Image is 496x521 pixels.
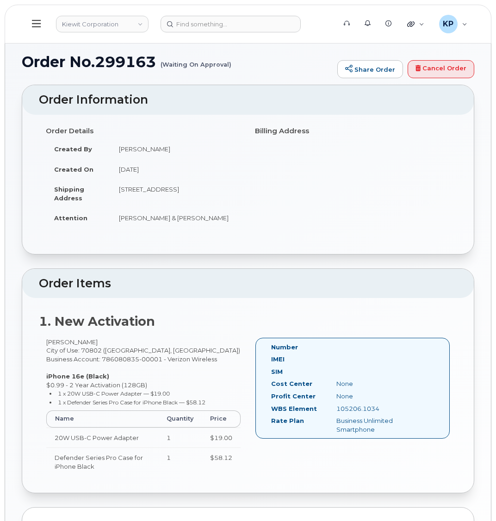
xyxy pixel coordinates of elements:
div: None [329,379,421,388]
strong: Shipping Address [54,186,84,202]
td: [DATE] [111,159,241,180]
td: 1 [158,428,202,448]
label: IMEI [271,355,285,364]
small: 1 x 20W USB-C Power Adapter — $19.00 [58,390,170,397]
strong: 1. New Activation [39,314,155,329]
div: None [329,392,421,401]
div: 105206.1034 [329,404,421,413]
td: 1 [158,447,202,476]
strong: iPhone 16e (Black) [46,372,109,380]
td: $19.00 [202,428,241,448]
th: Price [202,410,241,427]
th: Name [46,410,158,427]
h4: Order Details [46,127,241,135]
div: Business Unlimited Smartphone [329,416,421,434]
a: Share Order [337,60,403,79]
div: [PERSON_NAME] City of Use: 70802 ([GEOGRAPHIC_DATA], [GEOGRAPHIC_DATA]) Business Account: 7860808... [39,338,248,484]
td: 20W USB-C Power Adapter [46,428,158,448]
small: (Waiting On Approval) [161,54,231,68]
td: [PERSON_NAME] & [PERSON_NAME] [111,208,241,228]
label: Profit Center [271,392,316,401]
h2: Order Items [39,277,457,290]
td: [PERSON_NAME] [111,139,241,159]
td: $58.12 [202,447,241,476]
strong: Created By [54,145,92,153]
label: WBS Element [271,404,317,413]
th: Quantity [158,410,202,427]
label: SIM [271,367,283,376]
h4: Billing Address [255,127,450,135]
small: 1 x Defender Series Pro Case for iPhone Black — $58.12 [58,399,205,406]
td: [STREET_ADDRESS] [111,179,241,208]
h2: Order Information [39,93,457,106]
h1: Order No.299163 [22,54,333,70]
strong: Attention [54,214,87,222]
label: Cost Center [271,379,312,388]
label: Number [271,343,298,352]
a: Cancel Order [408,60,474,79]
label: Rate Plan [271,416,304,425]
td: Defender Series Pro Case for iPhone Black [46,447,158,476]
strong: Created On [54,166,93,173]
